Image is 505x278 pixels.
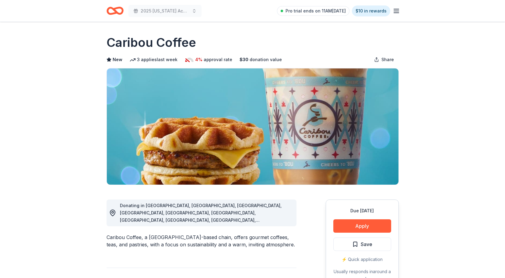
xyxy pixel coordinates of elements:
button: 2025 [US_STATE] Academy of [MEDICAL_DATA] Convention [128,5,202,17]
a: $10 in rewards [352,5,390,16]
a: Pro trial ends on 11AM[DATE] [277,6,349,16]
span: $ 30 [240,56,248,63]
span: Donating in [GEOGRAPHIC_DATA], [GEOGRAPHIC_DATA], [GEOGRAPHIC_DATA], [GEOGRAPHIC_DATA], [GEOGRAPH... [120,203,282,252]
div: ⚡️ Quick application [333,256,391,263]
button: Apply [333,219,391,233]
span: Save [361,240,372,248]
span: 2025 [US_STATE] Academy of [MEDICAL_DATA] Convention [141,7,189,15]
h1: Caribou Coffee [107,34,196,51]
a: Home [107,4,124,18]
div: 3 applies last week [130,56,177,63]
span: Share [381,56,394,63]
span: 4% [195,56,202,63]
span: New [113,56,122,63]
div: Caribou Coffee, a [GEOGRAPHIC_DATA]-based chain, offers gourmet coffees, teas, and pastries, with... [107,234,296,248]
span: approval rate [204,56,232,63]
button: Share [369,54,399,66]
span: Pro trial ends on 11AM[DATE] [286,7,346,15]
span: donation value [250,56,282,63]
img: Image for Caribou Coffee [107,68,398,185]
div: Due [DATE] [333,207,391,214]
button: Save [333,238,391,251]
